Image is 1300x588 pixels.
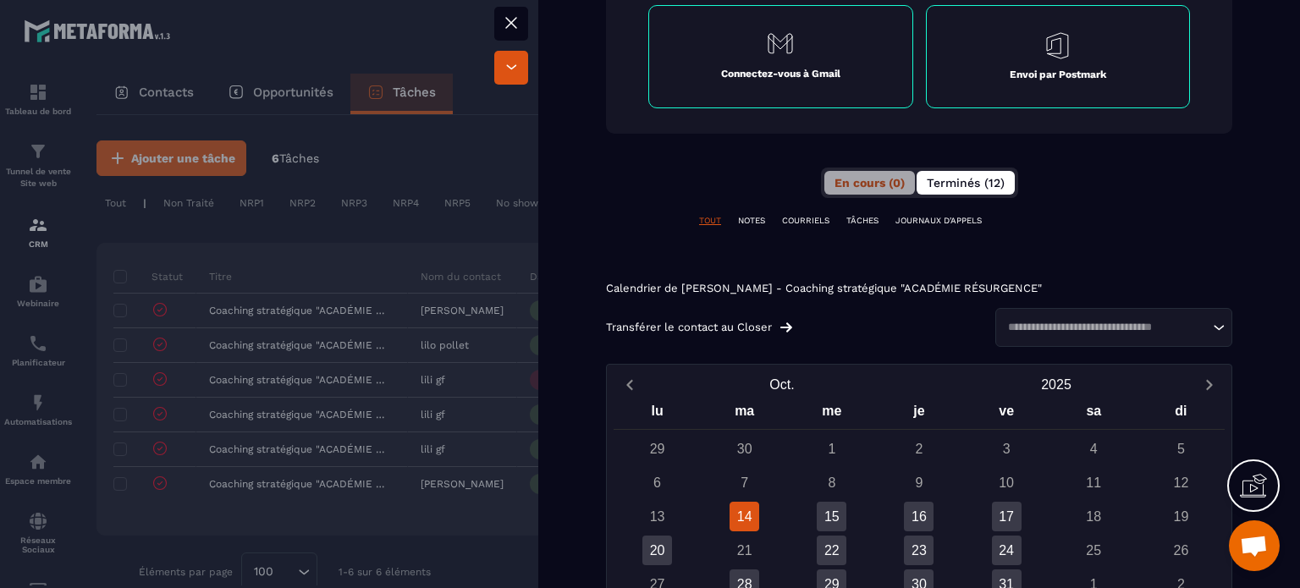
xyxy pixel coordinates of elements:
[1166,536,1196,565] div: 26
[1079,468,1109,497] div: 11
[824,171,915,195] button: En cours (0)
[730,468,759,497] div: 7
[730,434,759,464] div: 30
[875,399,962,429] div: je
[738,215,765,227] p: NOTES
[846,215,879,227] p: TÂCHES
[895,215,982,227] p: JOURNAUX D'APPELS
[730,502,759,531] div: 14
[1002,319,1209,336] input: Search for option
[730,536,759,565] div: 21
[963,399,1050,429] div: ve
[817,536,846,565] div: 22
[992,434,1022,464] div: 3
[1137,399,1225,429] div: di
[1166,434,1196,464] div: 5
[817,468,846,497] div: 8
[642,468,672,497] div: 6
[721,67,840,80] p: Connectez-vous à Gmail
[817,434,846,464] div: 1
[606,321,772,334] p: Transférer le contact au Closer
[995,308,1232,347] div: Search for option
[1193,373,1225,396] button: Next month
[1079,536,1109,565] div: 25
[917,171,1015,195] button: Terminés (12)
[701,399,788,429] div: ma
[642,502,672,531] div: 13
[1079,502,1109,531] div: 18
[642,434,672,464] div: 29
[835,176,905,190] span: En cours (0)
[992,468,1022,497] div: 10
[992,536,1022,565] div: 24
[614,399,701,429] div: lu
[904,502,934,531] div: 16
[1079,434,1109,464] div: 4
[927,176,1005,190] span: Terminés (12)
[614,373,645,396] button: Previous month
[788,399,875,429] div: me
[1010,68,1106,81] p: Envoi par Postmark
[645,370,919,399] button: Open months overlay
[1166,502,1196,531] div: 19
[782,215,829,227] p: COURRIELS
[606,282,1232,295] p: Calendrier de [PERSON_NAME] - Coaching stratégique "ACADÉMIE RÉSURGENCE"
[992,502,1022,531] div: 17
[904,434,934,464] div: 2
[642,536,672,565] div: 20
[817,502,846,531] div: 15
[904,468,934,497] div: 9
[1229,520,1280,571] div: Ouvrir le chat
[1166,468,1196,497] div: 12
[1050,399,1137,429] div: sa
[904,536,934,565] div: 23
[699,215,721,227] p: TOUT
[919,370,1193,399] button: Open years overlay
